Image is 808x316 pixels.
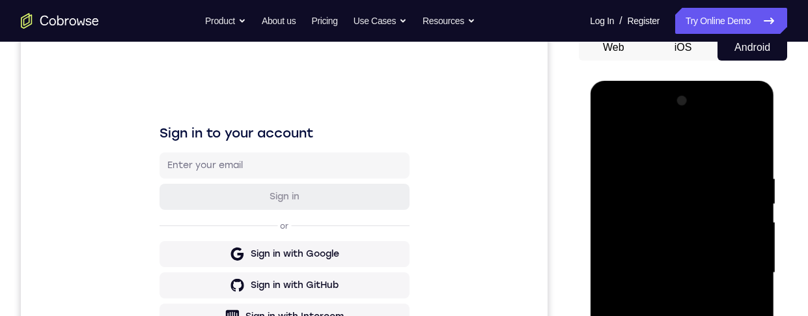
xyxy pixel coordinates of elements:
span: / [619,13,622,29]
button: Sign in with Intercom [139,269,389,295]
button: Sign in with GitHub [139,238,389,264]
div: Sign in with Intercom [225,276,323,289]
button: Android [717,35,787,61]
a: About us [262,8,296,34]
a: Pricing [311,8,337,34]
p: or [257,186,270,197]
div: Sign in with Google [230,213,318,226]
a: Register [628,8,660,34]
button: iOS [648,35,718,61]
input: Enter your email [146,124,381,137]
button: Product [205,8,246,34]
button: Use Cases [354,8,407,34]
a: Go to the home page [21,13,99,29]
a: Log In [590,8,614,34]
div: Sign in with GitHub [230,244,318,257]
h1: Sign in to your account [139,89,389,108]
button: Sign in with Google [139,207,389,233]
button: Web [579,35,648,61]
button: Resources [423,8,475,34]
a: Try Online Demo [675,8,787,34]
button: Sign in [139,149,389,175]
